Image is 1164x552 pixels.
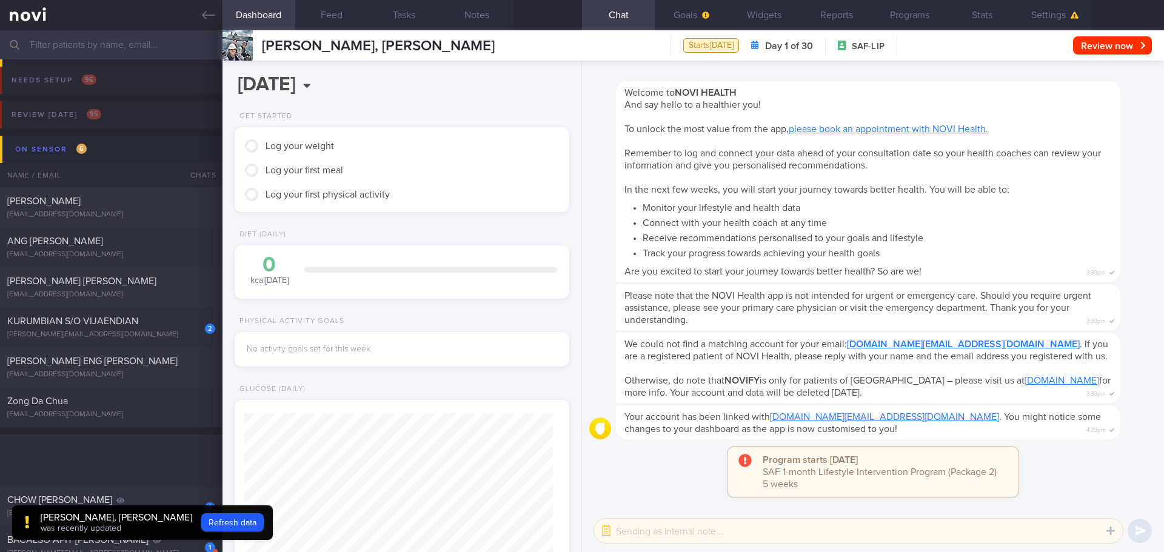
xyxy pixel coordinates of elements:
div: Needs setup [8,72,99,88]
span: ANG [PERSON_NAME] [7,236,103,246]
div: Diet (Daily) [235,230,286,239]
span: 3:30pm [1086,387,1106,398]
span: SAF-LIP [852,41,885,53]
span: And say hello to a healthier you! [624,100,761,110]
span: was recently updated [41,524,121,533]
li: Receive recommendations personalised to your goals and lifestyle [643,229,1112,244]
div: 2 [205,324,215,334]
div: [PERSON_NAME][EMAIL_ADDRESS][DOMAIN_NAME] [7,330,215,339]
span: In the next few weeks, you will start your journey towards better health. You will be able to: [624,185,1009,195]
span: 5 weeks [763,479,798,489]
a: [DOMAIN_NAME] [1025,376,1099,385]
div: [PERSON_NAME], [PERSON_NAME] [41,511,192,524]
div: 1 [205,502,215,513]
span: Please note that the NOVI Health app is not intended for urgent or emergency care. Should you req... [624,291,1091,325]
strong: NOVIFY [724,376,760,385]
li: Monitor your lifestyle and health data [643,199,1112,214]
div: No activity goals set for this week [247,344,557,355]
div: [EMAIL_ADDRESS][DOMAIN_NAME] [7,509,215,518]
div: kcal [DATE] [247,254,292,287]
span: BACALSO APIT [PERSON_NAME] [7,535,149,545]
span: [PERSON_NAME], [PERSON_NAME] [262,39,495,53]
span: Are you excited to start your journey towards better health? So are we! [624,267,921,276]
span: We could not find a matching account for your email: . If you are a registered patient of NOVI He... [624,339,1108,361]
div: Get Started [235,112,292,121]
span: 4:30pm [1086,423,1106,434]
div: Review [DATE] [8,107,104,123]
a: [DOMAIN_NAME][EMAIL_ADDRESS][DOMAIN_NAME] [770,412,999,422]
strong: Day 1 of 30 [765,40,813,52]
strong: NOVI HEALTH [675,88,737,98]
span: 95 [87,109,101,119]
div: [EMAIL_ADDRESS][DOMAIN_NAME] [7,410,215,419]
span: Welcome to [624,88,737,98]
div: [EMAIL_ADDRESS][DOMAIN_NAME] [7,370,215,379]
span: 3:30pm [1086,314,1106,325]
div: [EMAIL_ADDRESS][DOMAIN_NAME] [7,210,215,219]
span: [PERSON_NAME] [PERSON_NAME] [7,276,156,286]
div: 0 [247,254,292,276]
span: Otherwise, do note that is only for patients of [GEOGRAPHIC_DATA] – please visit us at for more i... [624,376,1111,397]
span: 96 [82,75,96,85]
strong: Program starts [DATE] [763,455,858,465]
span: [PERSON_NAME] ENG [PERSON_NAME] [7,356,178,366]
div: On sensor [12,141,90,158]
div: [EMAIL_ADDRESS][DOMAIN_NAME] [7,250,215,259]
li: Track your progress towards achieving your health goals [643,244,1112,259]
li: Connect with your health coach at any time [643,214,1112,229]
a: [DOMAIN_NAME][EMAIL_ADDRESS][DOMAIN_NAME] [847,339,1080,349]
div: [EMAIL_ADDRESS][DOMAIN_NAME] [7,290,215,299]
div: Chats [174,163,222,187]
span: Remember to log and connect your data ahead of your consultation date so your health coaches can ... [624,148,1101,170]
span: 6 [76,144,87,154]
span: [PERSON_NAME] [7,196,81,206]
span: CHOW [PERSON_NAME] [7,495,112,505]
button: Refresh data [201,513,264,531]
div: Starts [DATE] [683,38,739,53]
span: Your account has been linked with . You might notice some changes to your dashboard as the app is... [624,412,1101,434]
span: 3:30pm [1086,265,1106,277]
div: Physical Activity Goals [235,317,344,326]
span: Zong Da Chua [7,396,68,406]
span: To unlock the most value from the app, [624,124,988,134]
button: Review now [1073,36,1152,55]
span: KURUMBIAN S/O VIJAENDIAN [7,316,138,326]
span: SAF 1-month Lifestyle Intervention Program (Package 2) [763,467,997,477]
a: please book an appointment with NOVI Health. [789,124,988,134]
div: Glucose (Daily) [235,385,306,394]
